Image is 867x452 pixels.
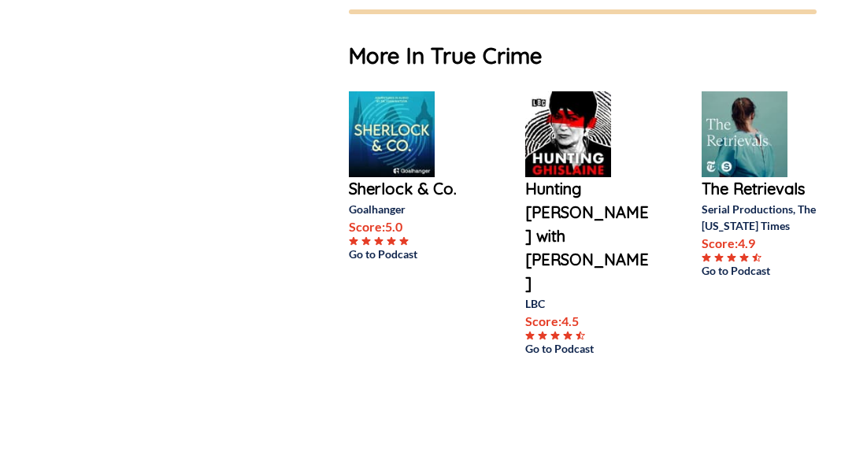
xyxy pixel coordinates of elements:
a: Sherlock & Co. [349,177,475,201]
p: Score: 4.9 [702,234,828,253]
a: Hunting [PERSON_NAME] with [PERSON_NAME] [525,177,651,295]
img: The Retrievals [702,91,787,177]
p: Serial Productions, The [US_STATE] Times [702,201,828,234]
p: Goalhanger [349,201,475,217]
p: Score: 4.5 [525,312,651,331]
p: LBC [525,295,651,312]
a: Go to Podcast [702,262,828,279]
p: Score: 5.0 [349,217,475,236]
a: The Retrievals [702,177,828,201]
h1: More In True Crime [349,39,817,72]
img: Hunting Ghislaine with John Sweeney [525,91,611,177]
a: Go to Podcast [349,246,475,262]
img: Sherlock & Co. [349,91,435,177]
a: Go to Podcast [525,340,651,357]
